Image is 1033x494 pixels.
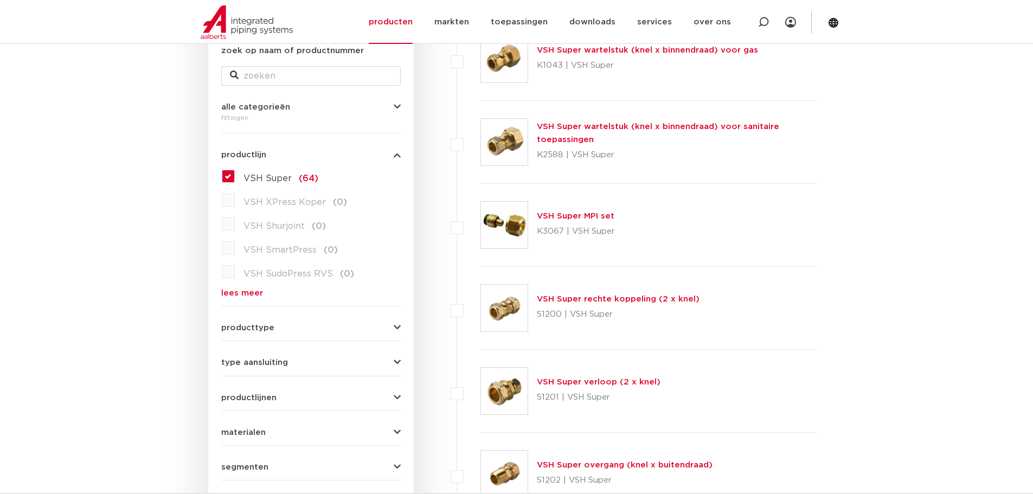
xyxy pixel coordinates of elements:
img: Thumbnail for VSH Super MPI set [481,202,528,248]
span: (64) [299,174,318,183]
a: VSH Super rechte koppeling (2 x knel) [537,295,700,303]
span: materialen [221,428,266,437]
a: VSH Super overgang (knel x buitendraad) [537,461,713,469]
button: materialen [221,428,401,437]
span: type aansluiting [221,358,288,367]
span: alle categorieën [221,103,290,111]
span: (0) [340,270,354,278]
span: productlijnen [221,394,277,402]
button: producttype [221,324,401,332]
span: (0) [312,222,326,230]
label: zoek op naam of productnummer [221,44,364,57]
p: S1201 | VSH Super [537,389,660,406]
button: productlijnen [221,394,401,402]
p: S1202 | VSH Super [537,472,713,489]
a: VSH Super verloop (2 x knel) [537,378,660,386]
span: VSH Super [243,174,292,183]
span: productlijn [221,151,266,159]
button: productlijn [221,151,401,159]
span: VSH Shurjoint [243,222,305,230]
img: Thumbnail for VSH Super rechte koppeling (2 x knel) [481,285,528,331]
span: VSH SudoPress RVS [243,270,333,278]
input: zoeken [221,66,401,86]
span: VSH SmartPress [243,246,317,254]
img: Thumbnail for VSH Super verloop (2 x knel) [481,368,528,414]
a: lees meer [221,289,401,297]
button: alle categorieën [221,103,401,111]
a: VSH Super MPI set [537,212,614,220]
button: type aansluiting [221,358,401,367]
p: K3067 | VSH Super [537,223,615,240]
span: VSH XPress Koper [243,198,326,207]
a: VSH Super wartelstuk (knel x binnendraad) voor gas [537,46,758,54]
img: Thumbnail for VSH Super wartelstuk (knel x binnendraad) voor sanitaire toepassingen [481,119,528,165]
button: segmenten [221,463,401,471]
span: producttype [221,324,274,332]
p: S1200 | VSH Super [537,306,700,323]
p: K1043 | VSH Super [537,57,758,74]
img: Thumbnail for VSH Super wartelstuk (knel x binnendraad) voor gas [481,36,528,82]
span: segmenten [221,463,268,471]
span: (0) [333,198,347,207]
a: VSH Super wartelstuk (knel x binnendraad) voor sanitaire toepassingen [537,123,779,144]
span: (0) [324,246,338,254]
div: fittingen [221,111,401,124]
p: K2588 | VSH Super [537,146,817,164]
